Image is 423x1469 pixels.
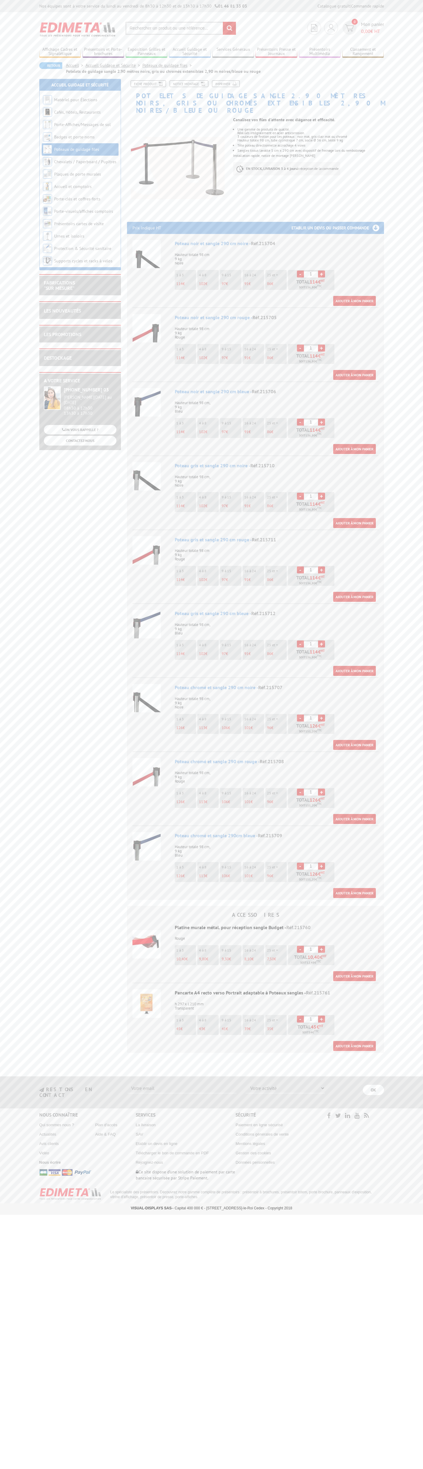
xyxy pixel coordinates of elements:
p: 25 et + [267,569,287,573]
p: € [222,578,241,582]
a: + [318,493,325,500]
a: Catalogue gratuit [317,3,350,9]
a: + [318,715,325,722]
p: 4 à 8 [199,347,219,351]
a: - [297,419,304,426]
span: Réf.215711 [252,537,276,543]
p: € [199,430,219,434]
a: Ajouter à mon panier [333,296,376,306]
a: Accueil Guidage et Sécurité [169,47,211,57]
img: Poteau noir et sangle 290 cm bleue [132,388,161,417]
span: 136,80 [305,285,315,290]
span: € [318,649,321,654]
sup: TTC [317,284,322,288]
span: 91 [244,577,249,582]
span: 86 [267,651,271,656]
a: Porte-visuels/affiches comptoirs [54,209,113,214]
a: Ajouter à mon panier [333,888,376,898]
span: 114 [310,279,318,284]
span: 102 [199,651,205,656]
p: 1 à 3 [176,421,196,425]
sup: TTC [317,580,322,584]
p: € [176,282,196,286]
span: 97 [222,429,226,434]
img: Edimeta [39,18,116,41]
a: - [297,345,304,352]
a: Affichage Cadres et Signalétique [39,47,81,57]
a: Données personnelles [236,1160,275,1165]
a: Présentoirs Presse et Journaux [255,47,297,57]
p: € [267,356,287,360]
p: € [244,430,264,434]
a: FABRICATIONS"Sur Mesure" [44,280,75,291]
span: 114 [310,575,318,580]
a: Nous écrire [39,1160,61,1165]
p: € [244,578,264,582]
p: 16 à 24 [244,273,264,277]
a: Ajouter à mon panier [333,740,376,750]
span: 91 [244,355,249,360]
p: 16 à 24 [244,643,264,647]
span: 86 [267,281,271,286]
a: + [318,1016,325,1023]
span: Soit € [299,433,322,438]
strong: [PHONE_NUMBER] 03 [64,387,109,393]
span: 136,80 [305,581,315,586]
a: - [297,640,304,647]
p: € [222,504,241,508]
div: Poteau noir et sangle 290 cm noire - [175,240,379,247]
div: Nos équipes sont à votre service du lundi au vendredi de 8h30 à 12h30 et de 13h30 à 17h30 [39,3,247,9]
a: Avis clients [39,1141,59,1146]
input: OK [363,1085,384,1095]
span: 86 [267,429,271,434]
span: 97 [222,281,226,286]
span: Réf.215707 [258,684,282,690]
a: Rejoignez-nous [136,1160,163,1165]
a: LES PROMOTIONS [44,331,81,337]
li: Potelets de guidage sangle 2.90 mètres noirs, gris ou chromés extensibles 2,90 m noires/bleue ou ... [66,68,261,74]
strong: Canalisez vos files d'attente avec élégance et efficacité. [233,117,335,122]
a: Accueil et comptoirs [54,184,92,189]
div: Poteau noir et sangle 290 cm rouge - [175,314,379,321]
a: + [318,419,325,426]
a: - [297,1016,304,1023]
span: Soit € [299,285,322,290]
a: Classement et Rangement [342,47,384,57]
a: Fiche produit [131,80,166,87]
p: 1 à 3 [176,569,196,573]
a: Ajouter à mon panier [333,666,376,676]
img: Présentoirs cartes de visite [43,219,52,228]
span: Soit € [299,581,322,586]
a: Conditions générales de vente [236,1132,289,1137]
a: Qui sommes nous ? [39,1123,74,1127]
p: € [244,356,264,360]
h3: Etablir un devis ou passer commande [291,222,384,234]
span: 114 [176,577,183,582]
div: [PERSON_NAME][DATE] au [DATE] [64,395,116,405]
span: 102 [199,429,205,434]
span: 86 [267,355,271,360]
a: + [318,271,325,277]
p: € [267,430,287,434]
img: widget-service.jpg [44,386,61,410]
img: Chevalets / Paperboard / Pupitres [43,157,52,166]
p: 25 et + [267,273,287,277]
img: Porte-Affiches/Messages de sol [43,120,52,129]
p: Une gamme de produits de qualité. Réalisés intégralement en acier anticorrosion. 3 couleurs de fi... [237,128,384,142]
span: 91 [244,651,249,656]
img: Poteau gris et sangle 290 cm noire [132,462,161,491]
a: Exposition Grilles et Panneaux [126,47,168,57]
span: € [318,279,321,284]
a: + [318,640,325,647]
p: € [199,356,219,360]
p: 1 à 3 [176,643,196,647]
p: € [222,430,241,434]
span: € [318,575,321,580]
span: Soit € [299,655,322,660]
p: 16 à 24 [244,421,264,425]
strong: EN STOCK, LIVRAISON 3 à 4 jours [246,166,297,171]
img: Porte-visuels/affiches comptoirs [43,207,52,216]
span: Soit € [299,359,322,364]
a: Ajouter à mon panier [333,592,376,602]
p: Hauteur totale 98 cm, 9 kg Bleu [175,618,379,635]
